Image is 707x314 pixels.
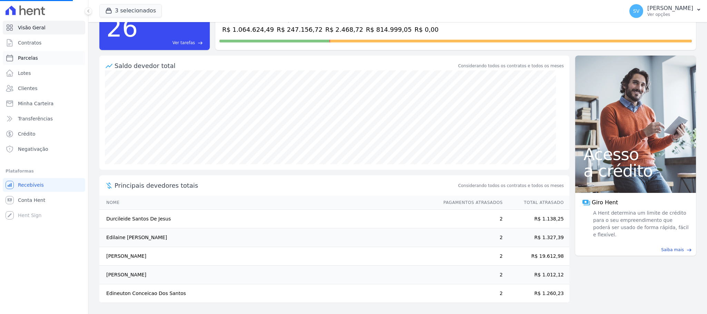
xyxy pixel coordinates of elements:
span: Transferências [18,115,53,122]
span: Saiba mais [661,247,684,253]
th: Total Atrasado [503,196,569,210]
td: Edilaine [PERSON_NAME] [99,228,437,247]
span: Giro Hent [592,198,618,207]
span: Lotes [18,70,31,77]
td: R$ 19.612,98 [503,247,569,266]
a: Lotes [3,66,85,80]
a: Clientes [3,81,85,95]
a: Parcelas [3,51,85,65]
td: R$ 1.327,39 [503,228,569,247]
div: Saldo devedor total [115,61,457,70]
th: Pagamentos Atrasados [437,196,503,210]
p: [PERSON_NAME] [647,5,693,12]
span: Crédito [18,130,36,137]
button: SV [PERSON_NAME] Ver opções [624,1,707,21]
td: R$ 1.260,23 [503,284,569,303]
a: Recebíveis [3,178,85,192]
td: Edineuton Conceicao Dos Santos [99,284,437,303]
a: Minha Carteira [3,97,85,110]
div: R$ 0,00 [414,25,447,34]
a: Ver tarefas east [141,40,203,46]
span: Principais devedores totais [115,181,457,190]
td: 2 [437,266,503,284]
span: Negativação [18,146,48,153]
td: 2 [437,247,503,266]
span: Clientes [18,85,37,92]
a: Crédito [3,127,85,141]
td: [PERSON_NAME] [99,266,437,284]
span: Ver tarefas [173,40,195,46]
span: Acesso [583,146,688,163]
p: Ver opções [647,12,693,17]
a: Transferências [3,112,85,126]
td: Durcileide Santos De Jesus [99,210,437,228]
td: 2 [437,228,503,247]
span: Considerando todos os contratos e todos os meses [458,183,564,189]
span: A Hent determina um limite de crédito para o seu empreendimento que poderá ser usado de forma ráp... [592,209,689,238]
a: Conta Hent [3,193,85,207]
span: SV [633,9,639,13]
span: Visão Geral [18,24,46,31]
div: R$ 1.064.624,49 [222,25,274,34]
span: Contratos [18,39,41,46]
a: Negativação [3,142,85,156]
button: 3 selecionados [99,4,162,17]
a: Saiba mais east [579,247,692,253]
a: Visão Geral [3,21,85,35]
div: Considerando todos os contratos e todos os meses [458,63,564,69]
span: Recebíveis [18,181,44,188]
a: Contratos [3,36,85,50]
div: R$ 2.468,72 [325,25,363,34]
span: Minha Carteira [18,100,53,107]
td: [PERSON_NAME] [99,247,437,266]
th: Nome [99,196,437,210]
td: R$ 1.138,25 [503,210,569,228]
span: east [198,40,203,46]
div: R$ 247.156,72 [277,25,323,34]
td: 2 [437,210,503,228]
div: R$ 814.999,05 [366,25,412,34]
span: Parcelas [18,55,38,61]
div: 26 [106,10,138,46]
div: Plataformas [6,167,82,175]
span: Conta Hent [18,197,45,204]
span: a crédito [583,163,688,179]
td: R$ 1.012,12 [503,266,569,284]
span: east [687,247,692,253]
td: 2 [437,284,503,303]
